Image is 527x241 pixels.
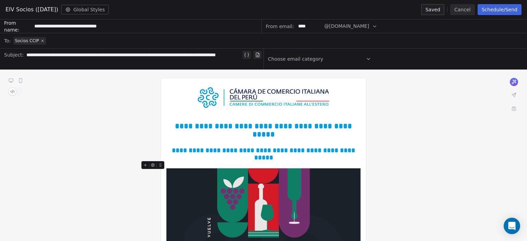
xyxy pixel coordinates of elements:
[61,5,109,14] button: Global Styles
[268,56,323,62] span: Choose email category
[266,23,294,30] span: From email:
[504,218,520,234] div: Open Intercom Messenger
[478,4,522,15] button: Schedule/Send
[324,23,369,30] span: @[DOMAIN_NAME]
[4,51,24,69] span: Subject:
[4,20,32,33] span: From name:
[4,37,11,44] span: To:
[15,38,39,44] span: Socios CCIP
[5,5,58,14] span: EIV Socios ([DATE])
[450,4,475,15] button: Cancel
[421,4,444,15] button: Saved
